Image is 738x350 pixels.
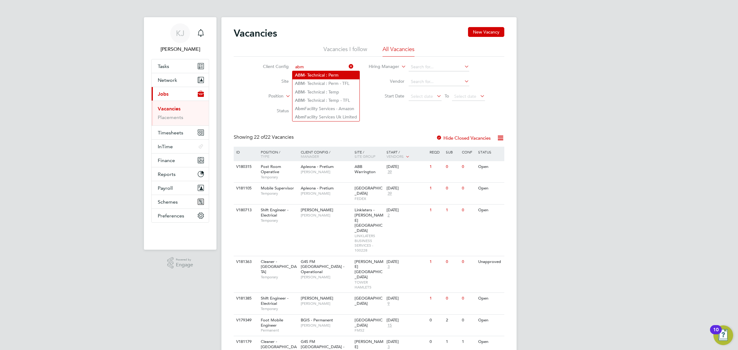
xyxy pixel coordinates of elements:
span: [PERSON_NAME][GEOGRAPHIC_DATA] [355,259,383,280]
div: ID [235,147,256,157]
span: Finance [158,157,175,163]
span: FMS2 [355,328,384,333]
span: Timesheets [158,130,183,136]
div: 0 [444,161,460,173]
span: [PERSON_NAME] [301,169,351,174]
div: Sub [444,147,460,157]
div: V180713 [235,205,256,216]
li: Vacancies I follow [323,46,367,57]
span: Powered by [176,257,193,262]
span: Vendors [387,154,404,159]
div: [DATE] [387,259,427,264]
label: Status [253,108,289,113]
button: Timesheets [152,126,209,139]
span: 39 [387,169,393,175]
div: 0 [460,293,476,304]
span: 3 [387,344,391,350]
b: ABM [295,73,305,78]
div: V181179 [235,336,256,348]
span: Mobile Supervisor [261,185,294,191]
span: [GEOGRAPHIC_DATA] [355,185,383,196]
li: - Technical : Perm [292,71,359,79]
span: Manager [301,154,319,159]
span: 9 [387,301,391,306]
div: Open [477,205,503,216]
button: Schemes [152,195,209,209]
span: [PERSON_NAME] [301,275,351,280]
div: V181385 [235,293,256,304]
div: Showing [234,134,295,141]
span: [GEOGRAPHIC_DATA] [355,317,383,328]
div: 1 [444,336,460,348]
a: Go to home page [151,229,209,239]
label: Site [253,78,289,84]
div: 0 [428,315,444,326]
span: Cleaner - [GEOGRAPHIC_DATA] [261,259,297,275]
a: Placements [158,114,183,120]
span: FEDEX [355,196,384,201]
a: Powered byEngage [167,257,193,269]
li: All Vacancies [383,46,415,57]
label: Start Date [369,93,404,99]
span: [PERSON_NAME] [301,207,333,213]
span: Apleona - Pretium [301,185,334,191]
span: Temporary [261,218,298,223]
span: Schemes [158,199,178,205]
span: BGIS - Permanent [301,317,333,323]
span: 39 [387,191,393,196]
div: 0 [444,183,460,194]
span: TOWER HAMLETS [355,280,384,289]
input: Search for... [293,63,354,71]
span: KJ [176,29,184,37]
button: Jobs [152,87,209,101]
span: [PERSON_NAME] [301,301,351,306]
span: ABB Warrington [355,164,375,174]
img: fastbook-logo-retina.png [152,229,209,239]
label: Client Config [253,64,289,69]
span: Network [158,77,177,83]
a: Vacancies [158,106,181,112]
label: Hide Closed Vacancies [436,135,491,141]
span: Shift Engineer - Electrical [261,207,288,218]
b: Abm [295,114,304,120]
div: 0 [460,256,476,268]
span: Select date [411,93,433,99]
div: V181363 [235,256,256,268]
label: Position [248,93,284,99]
div: 1 [428,161,444,173]
input: Search for... [409,63,469,71]
span: [PERSON_NAME] [301,296,333,301]
div: Status [477,147,503,157]
span: Temporary [261,306,298,311]
span: Linklaters - [PERSON_NAME][GEOGRAPHIC_DATA] [355,207,383,233]
span: [GEOGRAPHIC_DATA] [355,296,383,306]
b: ABM [295,89,305,95]
span: Type [261,154,269,159]
div: Open [477,336,503,348]
button: Reports [152,167,209,181]
span: [PERSON_NAME] [301,323,351,328]
span: Jobs [158,91,169,97]
button: Preferences [152,209,209,222]
span: Kyle Johnson [151,46,209,53]
button: New Vacancy [468,27,504,37]
div: 10 [713,330,719,338]
span: LINKLATERS BUSINESS SERVICES - 100228 [355,233,384,253]
span: 15 [387,323,393,328]
button: InTime [152,140,209,153]
span: [PERSON_NAME] [301,191,351,196]
button: Network [152,73,209,87]
span: Apleona - Pretium [301,164,334,169]
span: Temporary [261,175,298,180]
span: Temporary [261,275,298,280]
div: V181105 [235,183,256,194]
div: [DATE] [387,208,427,213]
div: Unapproved [477,256,503,268]
div: 1 [428,293,444,304]
div: V180315 [235,161,256,173]
div: 0 [444,293,460,304]
button: Payroll [152,181,209,195]
div: [DATE] [387,186,427,191]
b: ABM [295,81,305,86]
span: Reports [158,171,176,177]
